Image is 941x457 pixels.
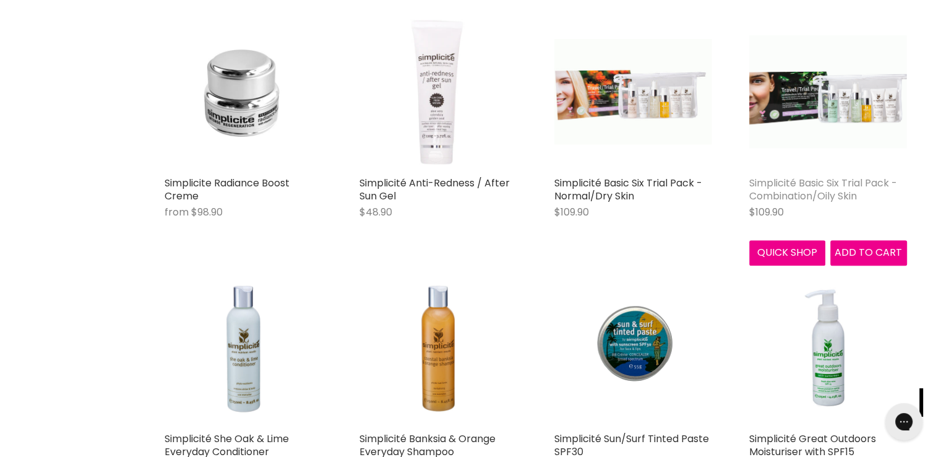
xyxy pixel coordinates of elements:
a: Simplicité Basic Six Trial Pack - Normal/Dry Skin [554,176,702,203]
button: Quick shop [749,240,826,265]
a: Simplicité Basic Six Trial Pack - Combination/Oily Skin [749,176,897,203]
img: Simplicité Anti-Redness / After Sun Gel [359,12,517,170]
button: Add to cart [830,240,907,265]
img: Simplicité Basic Six Trial Pack - Normal/Dry Skin [554,39,712,144]
a: Simplicité Anti-Redness / After Sun Gel [359,176,510,203]
a: Simplicité Basic Six Trial Pack - Combination/Oily Skin [749,12,907,170]
span: $98.90 [191,205,223,219]
a: Simplicite Radiance Boost Creme [165,176,290,203]
span: from [165,205,189,219]
span: $109.90 [554,205,589,219]
img: Simplicité Sun/Surf Tinted Paste SPF30 [554,268,712,426]
img: Simplicité She Oak & Lime Everyday Conditioner [165,268,322,426]
img: Simplicité Banksia & Orange Everyday Shampoo [359,268,517,426]
img: Simplicite Radiance Boost Creme [165,12,322,170]
span: Add to cart [835,245,902,259]
img: Simplicité Great Outdoors Moisturiser with SPF15 [749,268,907,426]
a: Simplicité Basic Six Trial Pack - Normal/Dry Skin [554,12,712,170]
span: $109.90 [749,205,784,219]
span: $48.90 [359,205,392,219]
img: Simplicité Basic Six Trial Pack - Combination/Oily Skin [749,35,907,148]
iframe: Gorgias live chat messenger [879,399,929,445]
